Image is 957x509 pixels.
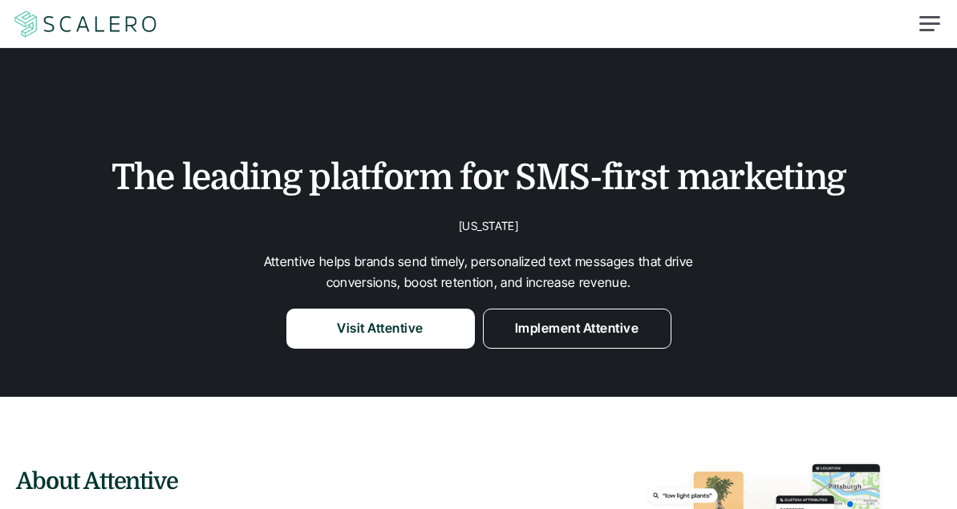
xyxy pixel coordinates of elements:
[515,318,639,339] p: Implement Attentive
[16,466,497,499] h3: About Attentive
[238,252,720,293] p: Attentive helps brands send timely, personalized text messages that drive conversions, boost rete...
[78,157,880,200] h1: The leading platform for SMS-first marketing
[337,318,423,339] p: Visit Attentive
[483,309,671,349] a: Implement Attentive
[459,216,518,236] p: [US_STATE]
[12,9,160,39] img: Scalero company logotype
[12,10,160,38] a: Scalero company logotype
[286,309,475,349] a: Visit Attentive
